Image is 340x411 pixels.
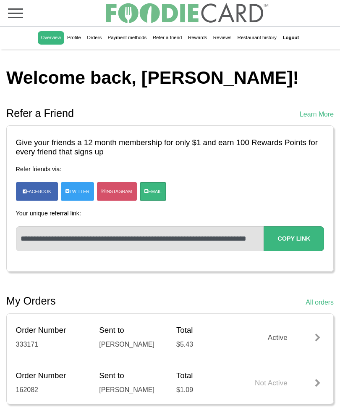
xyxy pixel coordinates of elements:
[176,339,241,350] div: $5.43
[6,67,334,89] h1: Welcome back, [PERSON_NAME]!
[6,107,74,119] h2: Refer a Friend
[16,166,324,173] h4: Refer friends via:
[16,314,324,359] a: Order Number 333171 Sent to [PERSON_NAME] Total $5.43 Active
[306,297,334,308] a: All orders
[16,138,324,157] h3: Give your friends a 12 month membership for only $1 and earn 100 Rewards Points for every friend ...
[280,31,302,45] a: Logout
[176,385,241,395] div: $1.09
[150,31,185,45] a: Refer a friend
[264,226,324,252] button: Copy Link
[254,378,324,389] div: Not Active
[61,182,94,201] a: Twitter
[210,31,235,45] a: Reviews
[105,31,149,45] a: Payment methods
[6,294,56,307] h2: My Orders
[16,326,87,335] h5: Order Number
[38,31,64,45] a: Overview
[16,385,87,395] div: 162082
[99,371,164,380] h5: Sent to
[69,188,89,195] span: Twitter
[176,371,241,380] h5: Total
[254,332,324,343] div: Active
[176,326,241,335] h5: Total
[16,210,324,217] h4: Your unique referral link:
[99,326,164,335] h5: Sent to
[84,31,105,45] a: Orders
[105,3,269,24] img: FoodieCard; Eat, Drink, Save, Donate
[64,31,84,45] a: Profile
[16,339,87,350] div: 333171
[99,385,164,395] div: [PERSON_NAME]
[148,188,162,195] span: Email
[185,31,210,45] a: Rewards
[300,109,334,119] a: Learn More
[16,359,324,404] a: Order Number 162082 Sent to [PERSON_NAME] Total $1.09 Not Active
[16,371,87,380] h5: Order Number
[99,339,164,350] div: [PERSON_NAME]
[234,31,280,45] a: Restaurant history
[105,188,132,195] span: Instagram
[140,182,166,201] a: Email
[97,182,136,201] a: Instagram
[26,189,51,194] span: Facebook
[19,184,55,199] a: Facebook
